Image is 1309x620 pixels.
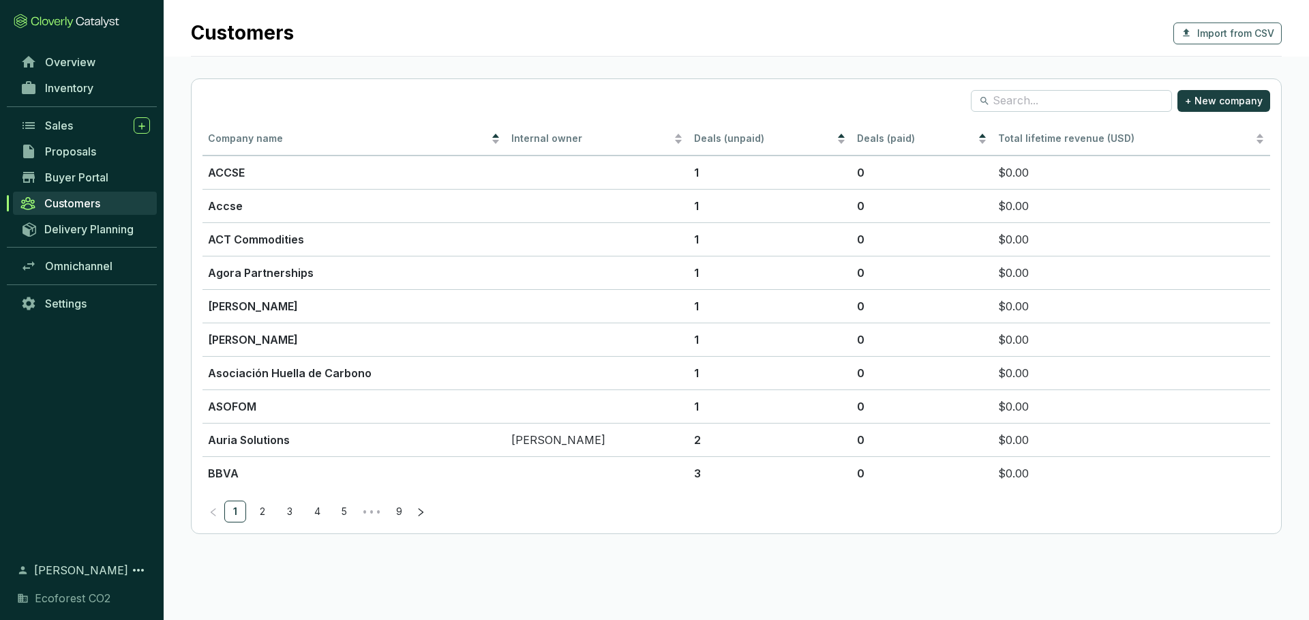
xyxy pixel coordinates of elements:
td: $0.00 [993,423,1270,456]
span: Buyer Portal [45,171,108,184]
li: 5 [333,501,355,522]
a: Proposals [14,140,157,163]
p: 0 [857,265,987,281]
p: 1 [694,164,845,181]
li: 2 [252,501,273,522]
p: 0 [857,231,987,248]
p: ACCSE [208,164,500,181]
td: $0.00 [993,323,1270,356]
p: 1 [694,231,845,248]
li: 1 [224,501,246,522]
p: 0 [857,432,987,448]
span: [PERSON_NAME] [34,562,128,578]
a: Customers [13,192,157,215]
a: 2 [252,501,273,522]
li: Next Page [410,501,432,522]
p: 0 [857,164,987,181]
li: 4 [306,501,328,522]
span: Proposals [45,145,96,158]
a: 3 [280,501,300,522]
span: Inventory [45,81,93,95]
span: left [209,507,218,517]
p: [PERSON_NAME] [511,432,683,448]
p: [PERSON_NAME] [208,331,500,348]
td: $0.00 [993,289,1270,323]
span: Total lifetime revenue (USD) [998,132,1134,144]
li: Next 5 Pages [361,501,382,522]
p: 3 [694,465,845,482]
a: Omnichannel [14,254,157,278]
p: 0 [857,465,987,482]
button: Import from CSV [1173,23,1282,44]
th: Deals (paid) [852,123,993,156]
p: Agora Partnerships [208,265,500,281]
input: Search... [993,93,1152,108]
p: 2 [694,432,845,448]
h1: Customers [191,22,294,45]
a: Buyer Portal [14,166,157,189]
span: Deals (paid) [857,132,975,145]
span: + New company [1185,94,1263,108]
td: $0.00 [993,456,1270,490]
td: $0.00 [993,389,1270,423]
span: Ecoforest CO2 [35,590,110,606]
span: Import from CSV [1197,27,1274,40]
p: 0 [857,331,987,348]
p: 0 [857,365,987,381]
li: Previous Page [202,501,224,522]
td: $0.00 [993,356,1270,389]
p: 0 [857,198,987,214]
a: Inventory [14,76,157,100]
th: Internal owner [506,123,689,156]
td: $0.00 [993,189,1270,222]
p: Accse [208,198,500,214]
span: Delivery Planning [44,222,134,236]
p: 1 [694,331,845,348]
span: Omnichannel [45,259,112,273]
a: 4 [307,501,327,522]
a: 1 [225,501,245,522]
td: $0.00 [993,222,1270,256]
button: left [202,501,224,522]
span: Deals (unpaid) [694,132,833,145]
li: 3 [279,501,301,522]
span: Overview [45,55,95,69]
span: Settings [45,297,87,310]
span: Internal owner [511,132,671,145]
p: 1 [694,365,845,381]
a: 9 [389,501,409,522]
p: ACT Commodities [208,231,500,248]
th: Company name [202,123,506,156]
p: 1 [694,398,845,415]
p: ASOFOM [208,398,500,415]
p: 1 [694,265,845,281]
button: + New company [1177,90,1270,112]
span: ••• [361,501,382,522]
p: Auria Solutions [208,432,500,448]
a: Delivery Planning [14,218,157,240]
p: BBVA [208,465,500,482]
p: 1 [694,298,845,314]
a: Settings [14,292,157,315]
th: Deals (unpaid) [689,123,851,156]
td: $0.00 [993,256,1270,289]
span: Company name [208,132,488,145]
button: right [410,501,432,522]
span: right [416,507,425,517]
p: 0 [857,298,987,314]
p: Asociación Huella de Carbono [208,365,500,381]
p: 1 [694,198,845,214]
span: Customers [44,196,100,210]
td: $0.00 [993,156,1270,189]
a: Overview [14,50,157,74]
span: Sales [45,119,73,132]
p: 0 [857,398,987,415]
p: [PERSON_NAME] [208,298,500,314]
li: 9 [388,501,410,522]
a: 5 [334,501,355,522]
a: Sales [14,114,157,137]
